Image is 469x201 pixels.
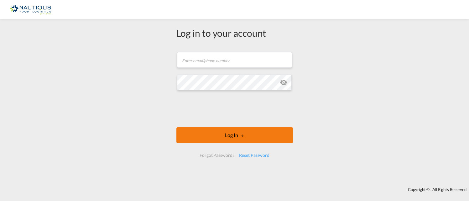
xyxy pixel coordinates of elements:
[237,150,272,161] div: Reset Password
[280,79,287,86] md-icon: icon-eye-off
[176,127,293,143] button: LOGIN
[176,26,293,40] div: Log in to your account
[187,97,282,121] iframe: reCAPTCHA
[177,52,292,68] input: Enter email/phone number
[9,3,52,17] img: a7bdea90b4cb11ec9b0c034cfa5061e8.png
[197,150,237,161] div: Forgot Password?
